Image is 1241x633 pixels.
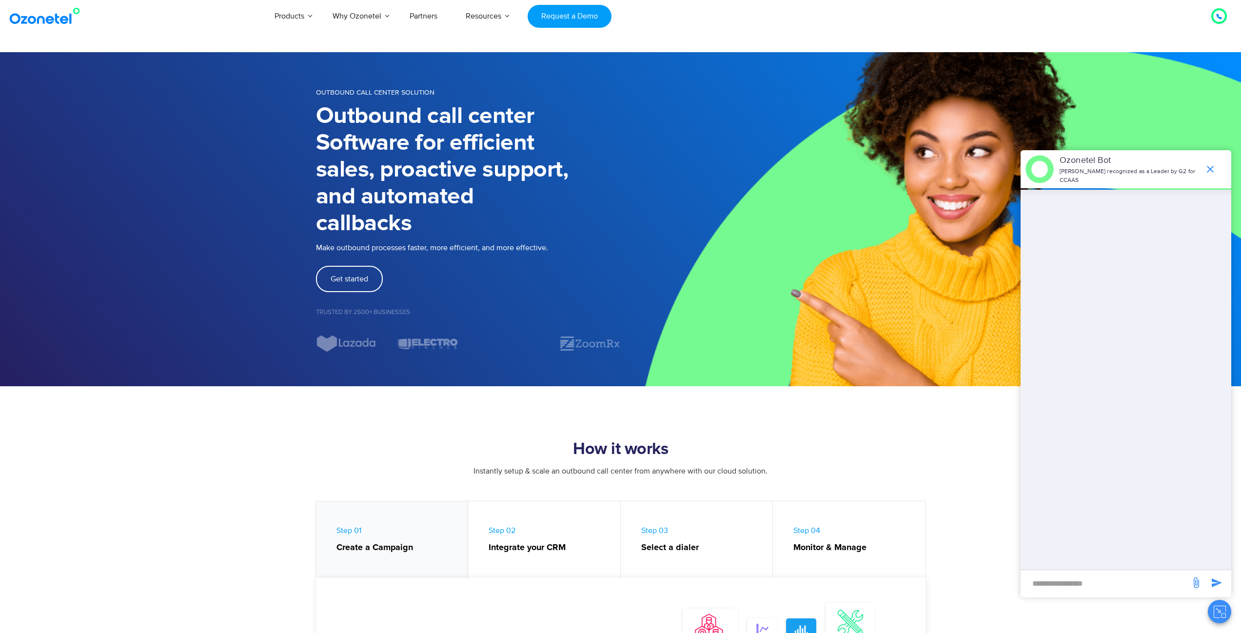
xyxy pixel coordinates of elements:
[473,466,768,476] span: Instantly setup & scale an outbound call center from anywhere with our cloud solution.
[1201,159,1220,179] span: end chat or minimize
[316,266,383,292] a: Get started
[793,526,916,554] span: Step 04
[336,541,458,554] strong: Create a Campaign
[336,526,458,554] span: Step 01
[489,541,611,554] strong: Integrate your CRM
[641,541,763,554] strong: Select a dialer
[1207,573,1226,593] span: send message
[468,501,621,583] a: Step 02Integrate your CRM
[316,242,621,254] p: Make outbound processes faster, more efficient, and more effective.
[316,440,926,459] h2: How it works
[316,501,469,583] a: Step 01Create a Campaign
[489,526,611,554] span: Step 02
[1208,600,1231,623] button: Close chat
[397,335,458,352] img: electro
[559,335,620,352] img: zoomrx
[793,541,916,554] strong: Monitor & Manage
[331,275,368,283] span: Get started
[397,335,458,352] div: 7 / 7
[316,88,434,97] span: OUTBOUND CALL CENTER SOLUTION
[1186,573,1206,593] span: send message
[773,501,926,583] a: Step 04Monitor & Manage
[316,335,621,352] div: Image Carousel
[316,335,377,352] div: 6 / 7
[1060,154,1200,167] p: Ozonetel Bot
[1025,575,1185,593] div: new-msg-input
[316,309,621,316] h5: Trusted by 2500+ Businesses
[478,338,539,350] div: 1 / 7
[316,103,621,237] h1: Outbound call center Software for efficient sales, proactive support, and automated callbacks
[621,501,773,583] a: Step 03Select a dialer
[1060,167,1200,185] p: [PERSON_NAME] recognized as a Leader by G2 for CCAAS
[641,526,763,554] span: Step 03
[1025,155,1054,183] img: header
[316,335,377,352] img: Lazada
[528,5,611,28] a: Request a Demo
[559,335,620,352] div: 2 / 7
